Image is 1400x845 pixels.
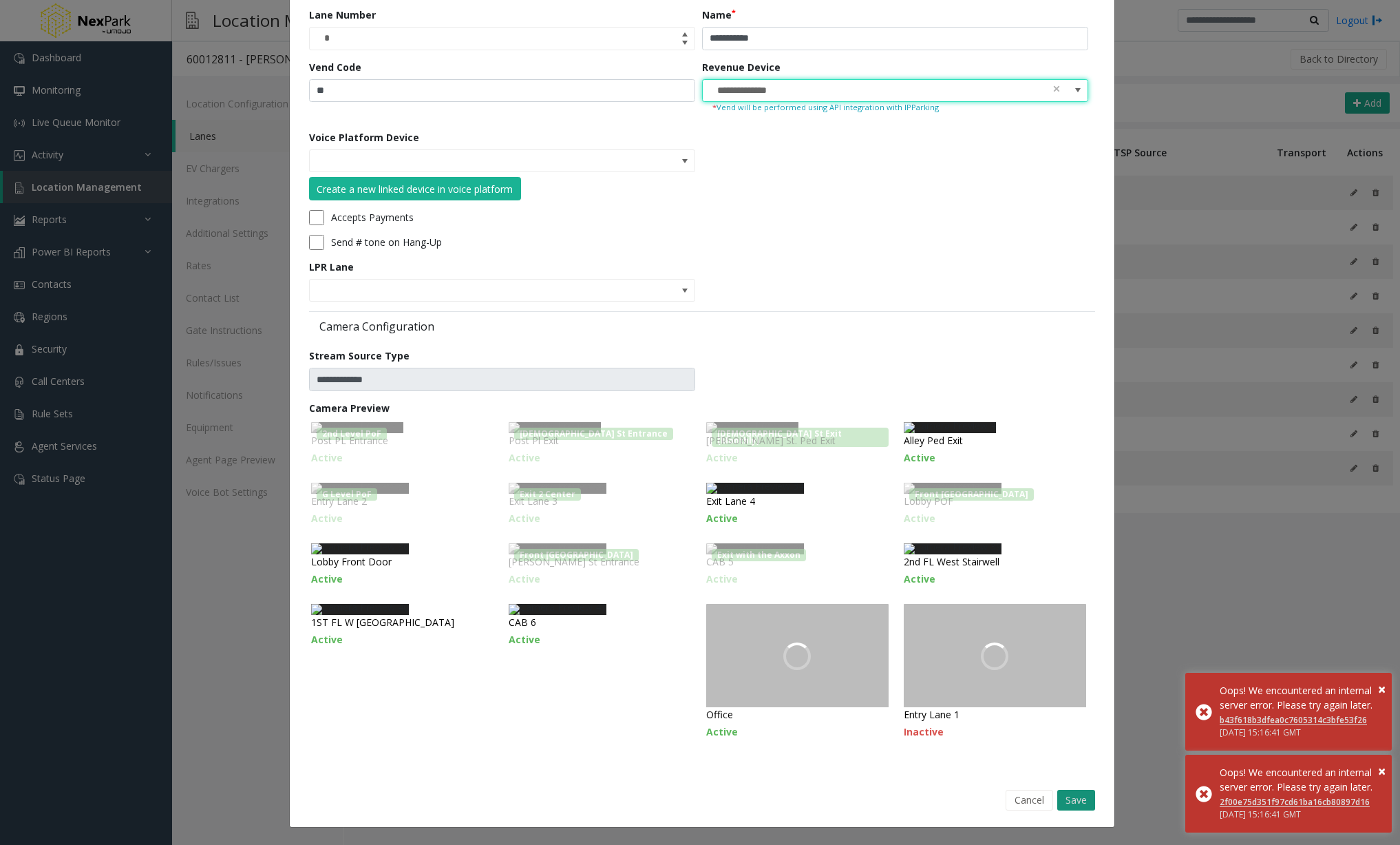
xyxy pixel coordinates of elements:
[904,554,1086,569] p: 2nd FL West Stairwell
[706,433,889,448] p: [PERSON_NAME] St. Ped Exit
[706,543,804,554] img: Camera Preview 38
[309,260,354,274] label: LPR Lane
[1378,680,1386,698] span: ×
[509,433,691,448] p: Post Pl Exit
[706,554,889,569] p: CAB 5
[309,130,419,145] label: Voice Platform Device
[311,422,403,433] img: Camera Preview 1
[1220,683,1381,712] div: Oops! We encountered an internal server error. Please try again later.
[712,428,889,447] span: [DEMOGRAPHIC_DATA] St Exit (Monthly)
[509,543,606,554] img: Camera Preview 37
[317,488,377,501] span: G Level PoF
[509,632,691,647] p: Active
[310,150,617,172] input: NO DATA FOUND
[514,428,673,440] span: [DEMOGRAPHIC_DATA] St Entrance
[509,615,691,629] p: CAB 6
[904,707,1086,722] p: Entry Lane 1
[712,102,1078,114] small: Vend will be performed using API integration with IPParking
[509,511,691,525] p: Active
[509,483,606,494] img: Camera Preview 33
[311,604,409,615] img: Camera Preview 40
[509,450,691,465] p: Active
[310,280,617,302] input: NO DATA FOUND
[706,422,798,433] img: Camera Preview 3
[311,632,494,647] p: Active
[904,724,1086,739] p: Inactive
[1220,714,1367,726] a: b43f618b3dfea0c7605314c3bfe53f26
[311,511,494,525] p: Active
[509,554,691,569] p: [PERSON_NAME] St Entrance
[309,177,521,200] button: Create a new linked device in voice platform
[309,348,410,363] label: Stream Source Type
[309,60,361,74] label: Vend Code
[309,319,699,334] label: Camera Configuration
[706,511,889,525] p: Active
[317,182,513,196] div: Create a new linked device in voice platform
[904,494,1086,508] p: Lobby POF
[904,433,1086,448] p: Alley Ped Exit
[514,488,581,501] span: Exit 2 Center
[1052,81,1061,96] span: clear
[706,724,889,739] p: Active
[1220,809,1381,821] div: [DATE] 15:16:41 GMT
[1378,762,1386,780] span: ×
[675,39,694,50] span: Decrease value
[311,433,494,448] p: Post PL Entrance
[311,543,409,554] img: Camera Preview 36
[904,511,1086,525] p: Active
[904,543,1001,554] img: Camera Preview 39
[706,572,889,586] p: Active
[904,483,1001,494] img: Camera Preview 35
[311,494,494,508] p: Entry Lane 2
[509,572,691,586] p: Active
[311,450,494,465] p: Active
[904,572,1086,586] p: Active
[331,235,442,249] label: Send # tone on Hang-Up
[331,210,414,225] label: Accepts Payments
[706,604,889,707] img: camera-preview-placeholder.jpg
[904,422,996,433] img: Camera Preview 4
[311,615,494,629] p: 1ST FL W [GEOGRAPHIC_DATA]
[311,572,494,586] p: Active
[702,60,781,74] label: Revenue Device
[712,549,806,561] span: Exit with the Axxon
[311,554,494,569] p: Lobby Front Door
[706,707,889,722] p: Office
[311,483,409,494] img: Camera Preview 32
[706,483,804,494] img: Camera Preview 34
[317,428,387,440] span: 2nd Level PoF
[904,604,1086,707] img: camera-preview-placeholder.jpg
[1378,761,1386,782] button: Close
[309,401,390,415] label: Camera Preview
[1220,727,1381,739] div: [DATE] 15:16:41 GMT
[706,494,889,508] p: Exit Lane 4
[509,494,691,508] p: Exit Lane 3
[1220,765,1381,794] div: Oops! We encountered an internal server error. Please try again later.
[904,450,1086,465] p: Active
[514,549,639,561] span: Front [GEOGRAPHIC_DATA]
[509,422,601,433] img: Camera Preview 2
[909,488,1034,501] span: Front [GEOGRAPHIC_DATA]
[1057,790,1095,811] button: Save
[1220,796,1370,808] a: 2f00e75d351f97cd61ba16cb80897d16
[1006,790,1053,811] button: Cancel
[706,450,889,465] p: Active
[509,604,606,615] img: Camera Preview 41
[1378,679,1386,700] button: Close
